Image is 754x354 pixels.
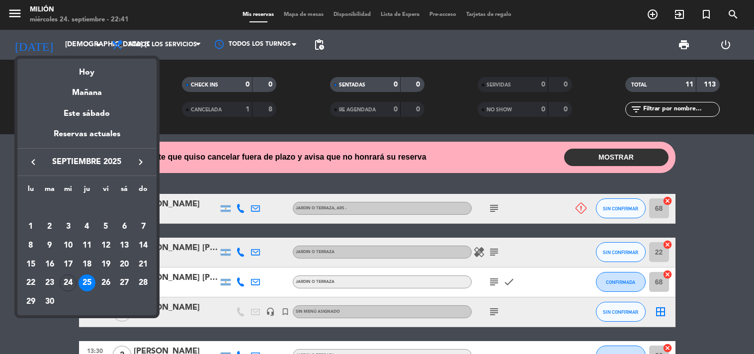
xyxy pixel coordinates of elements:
td: 15 de septiembre de 2025 [21,255,40,274]
div: 29 [22,293,39,310]
td: 11 de septiembre de 2025 [78,236,96,255]
td: 22 de septiembre de 2025 [21,273,40,292]
td: 14 de septiembre de 2025 [134,236,153,255]
div: 4 [79,218,95,235]
div: 21 [135,256,152,273]
div: 26 [97,274,114,291]
div: Hoy [17,59,157,79]
td: 9 de septiembre de 2025 [40,236,59,255]
td: SEP. [21,199,153,218]
td: 21 de septiembre de 2025 [134,255,153,274]
div: Este sábado [17,100,157,128]
div: 1 [22,218,39,235]
td: 17 de septiembre de 2025 [59,255,78,274]
div: 16 [41,256,58,273]
td: 26 de septiembre de 2025 [96,273,115,292]
th: domingo [134,183,153,199]
td: 24 de septiembre de 2025 [59,273,78,292]
td: 8 de septiembre de 2025 [21,236,40,255]
div: 10 [60,237,77,254]
div: Mañana [17,79,157,99]
th: viernes [96,183,115,199]
div: 6 [116,218,133,235]
div: 24 [60,274,77,291]
div: 30 [41,293,58,310]
td: 29 de septiembre de 2025 [21,292,40,311]
td: 7 de septiembre de 2025 [134,217,153,236]
div: 18 [79,256,95,273]
div: 22 [22,274,39,291]
div: 7 [135,218,152,235]
div: 25 [79,274,95,291]
td: 6 de septiembre de 2025 [115,217,134,236]
div: 17 [60,256,77,273]
th: sábado [115,183,134,199]
th: miércoles [59,183,78,199]
td: 23 de septiembre de 2025 [40,273,59,292]
div: 5 [97,218,114,235]
td: 5 de septiembre de 2025 [96,217,115,236]
td: 4 de septiembre de 2025 [78,217,96,236]
div: 13 [116,237,133,254]
span: septiembre 2025 [42,156,132,169]
i: keyboard_arrow_left [27,156,39,168]
button: keyboard_arrow_right [132,156,150,169]
td: 16 de septiembre de 2025 [40,255,59,274]
div: 19 [97,256,114,273]
th: jueves [78,183,96,199]
div: 9 [41,237,58,254]
td: 10 de septiembre de 2025 [59,236,78,255]
td: 18 de septiembre de 2025 [78,255,96,274]
div: 2 [41,218,58,235]
div: 20 [116,256,133,273]
div: 23 [41,274,58,291]
div: 27 [116,274,133,291]
div: Reservas actuales [17,128,157,148]
td: 1 de septiembre de 2025 [21,217,40,236]
td: 28 de septiembre de 2025 [134,273,153,292]
td: 25 de septiembre de 2025 [78,273,96,292]
div: 8 [22,237,39,254]
th: martes [40,183,59,199]
td: 13 de septiembre de 2025 [115,236,134,255]
td: 20 de septiembre de 2025 [115,255,134,274]
td: 19 de septiembre de 2025 [96,255,115,274]
td: 27 de septiembre de 2025 [115,273,134,292]
div: 15 [22,256,39,273]
div: 14 [135,237,152,254]
i: keyboard_arrow_right [135,156,147,168]
div: 3 [60,218,77,235]
th: lunes [21,183,40,199]
td: 3 de septiembre de 2025 [59,217,78,236]
div: 12 [97,237,114,254]
div: 28 [135,274,152,291]
td: 12 de septiembre de 2025 [96,236,115,255]
td: 2 de septiembre de 2025 [40,217,59,236]
td: 30 de septiembre de 2025 [40,292,59,311]
button: keyboard_arrow_left [24,156,42,169]
div: 11 [79,237,95,254]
